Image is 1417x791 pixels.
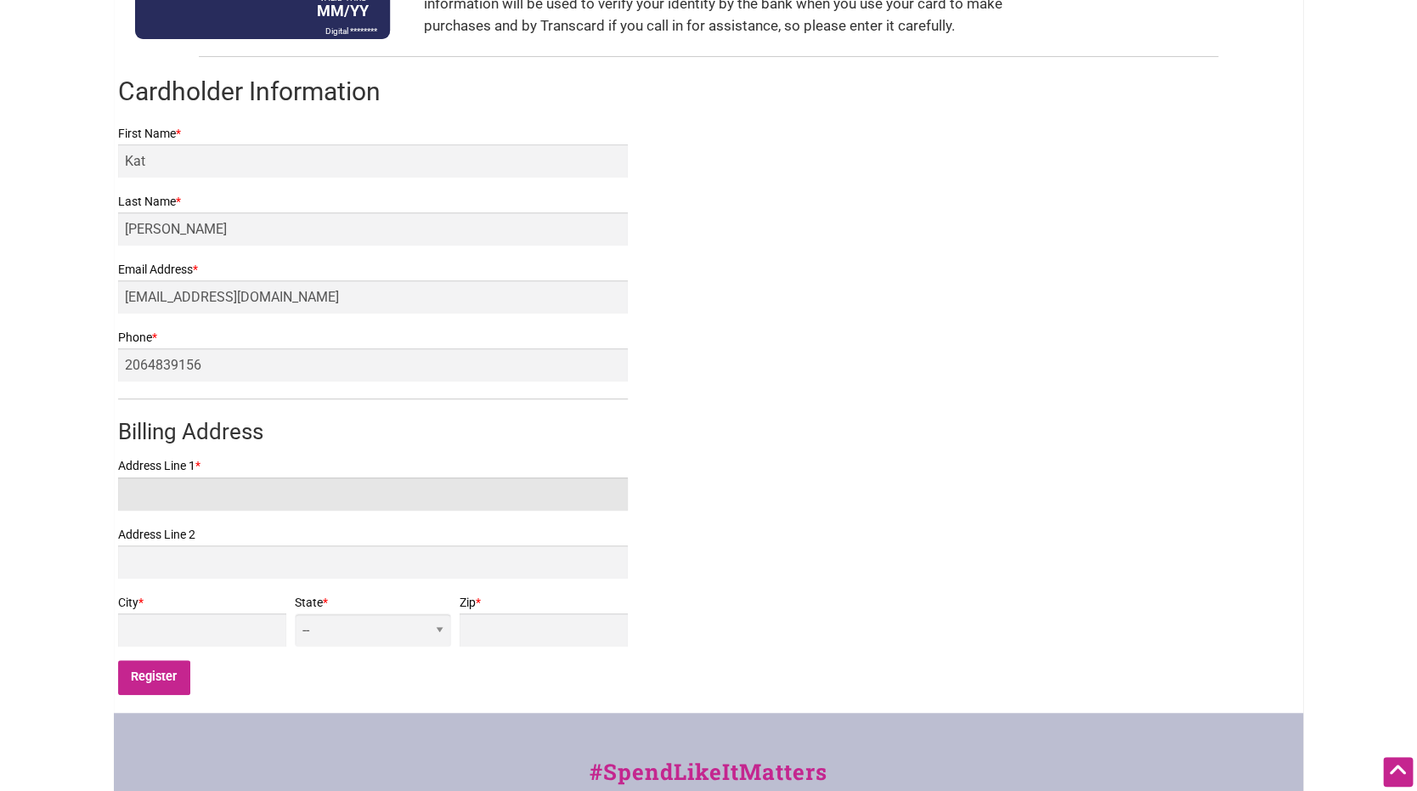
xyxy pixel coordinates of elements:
label: Last Name [118,191,628,212]
label: Phone [118,327,628,348]
div: Scroll Back to Top [1383,757,1413,787]
label: First Name [118,123,628,144]
label: Zip [460,592,628,613]
label: Address Line 1 [118,455,628,477]
label: State [295,592,451,613]
h3: Billing Address [118,416,628,447]
input: Register [118,660,190,695]
h2: Cardholder Information [118,74,1299,110]
label: Address Line 2 [118,524,628,545]
label: City [118,592,286,613]
label: Email Address [118,259,628,280]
